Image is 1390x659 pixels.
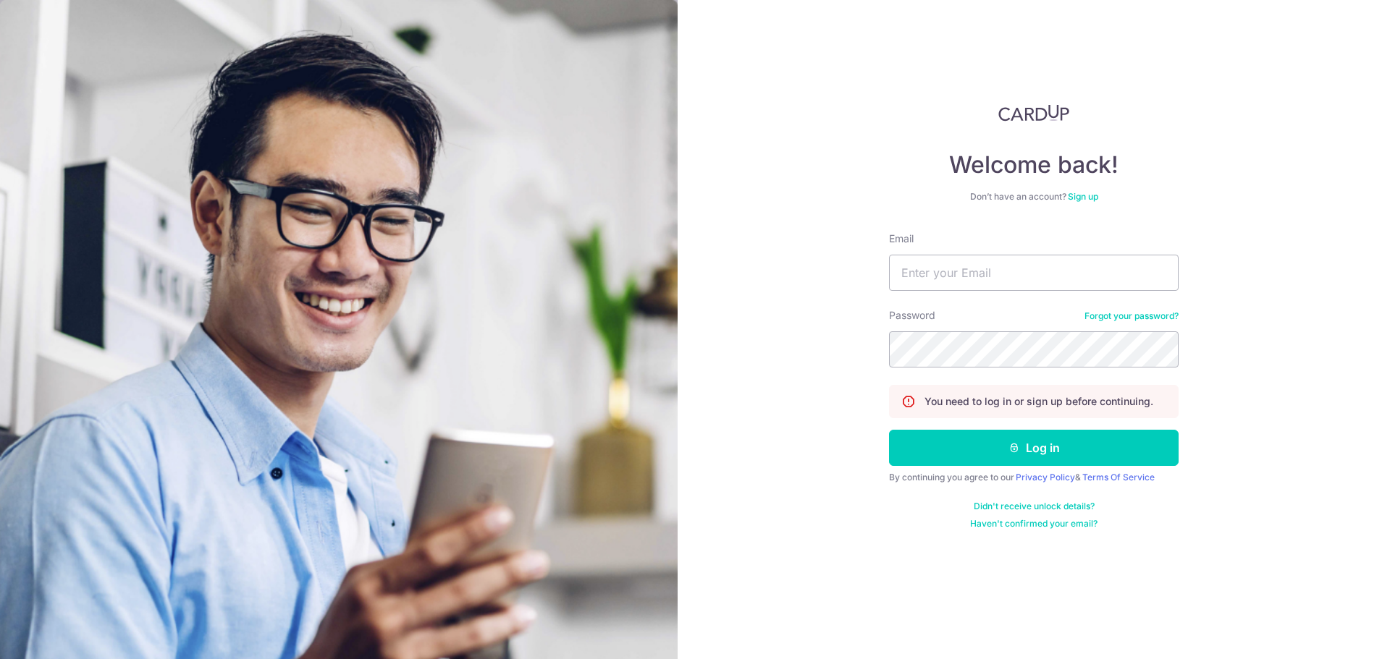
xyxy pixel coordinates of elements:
a: Haven't confirmed your email? [970,518,1098,530]
div: By continuing you agree to our & [889,472,1179,483]
p: You need to log in or sign up before continuing. [924,394,1153,409]
input: Enter your Email [889,255,1179,291]
h4: Welcome back! [889,150,1179,179]
img: CardUp Logo [998,104,1069,122]
a: Terms Of Service [1082,472,1155,482]
a: Forgot your password? [1084,310,1179,322]
button: Log in [889,430,1179,466]
label: Email [889,231,914,246]
a: Sign up [1068,191,1098,202]
label: Password [889,308,935,323]
div: Don’t have an account? [889,191,1179,203]
a: Didn't receive unlock details? [974,501,1095,512]
a: Privacy Policy [1016,472,1075,482]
